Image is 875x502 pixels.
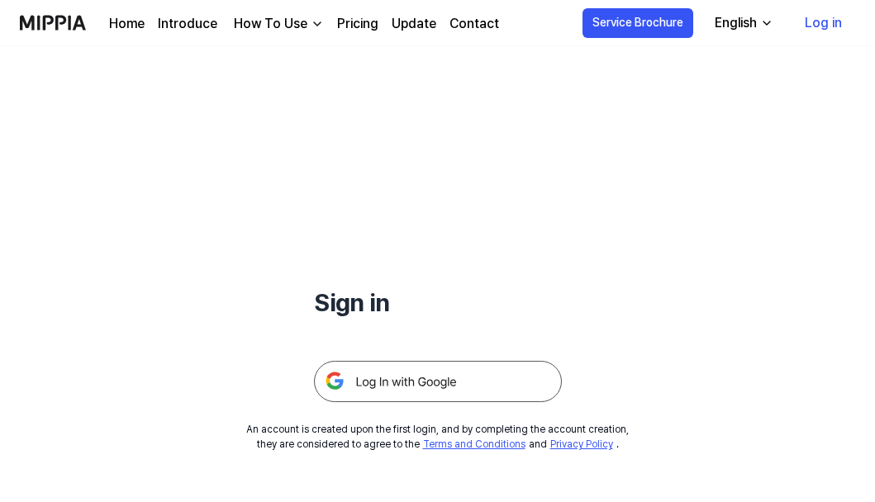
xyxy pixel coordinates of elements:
[392,14,436,34] a: Update
[311,17,324,31] img: down
[550,438,613,450] a: Privacy Policy
[711,13,760,33] div: English
[583,8,693,38] button: Service Brochure
[109,14,145,34] a: Home
[231,14,311,34] div: How To Use
[449,14,499,34] a: Contact
[231,14,324,34] button: How To Use
[314,284,562,321] h1: Sign in
[158,14,217,34] a: Introduce
[246,422,629,452] div: An account is created upon the first login, and by completing the account creation, they are cons...
[423,438,525,450] a: Terms and Conditions
[314,361,562,402] img: 구글 로그인 버튼
[701,7,783,40] button: English
[337,14,378,34] a: Pricing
